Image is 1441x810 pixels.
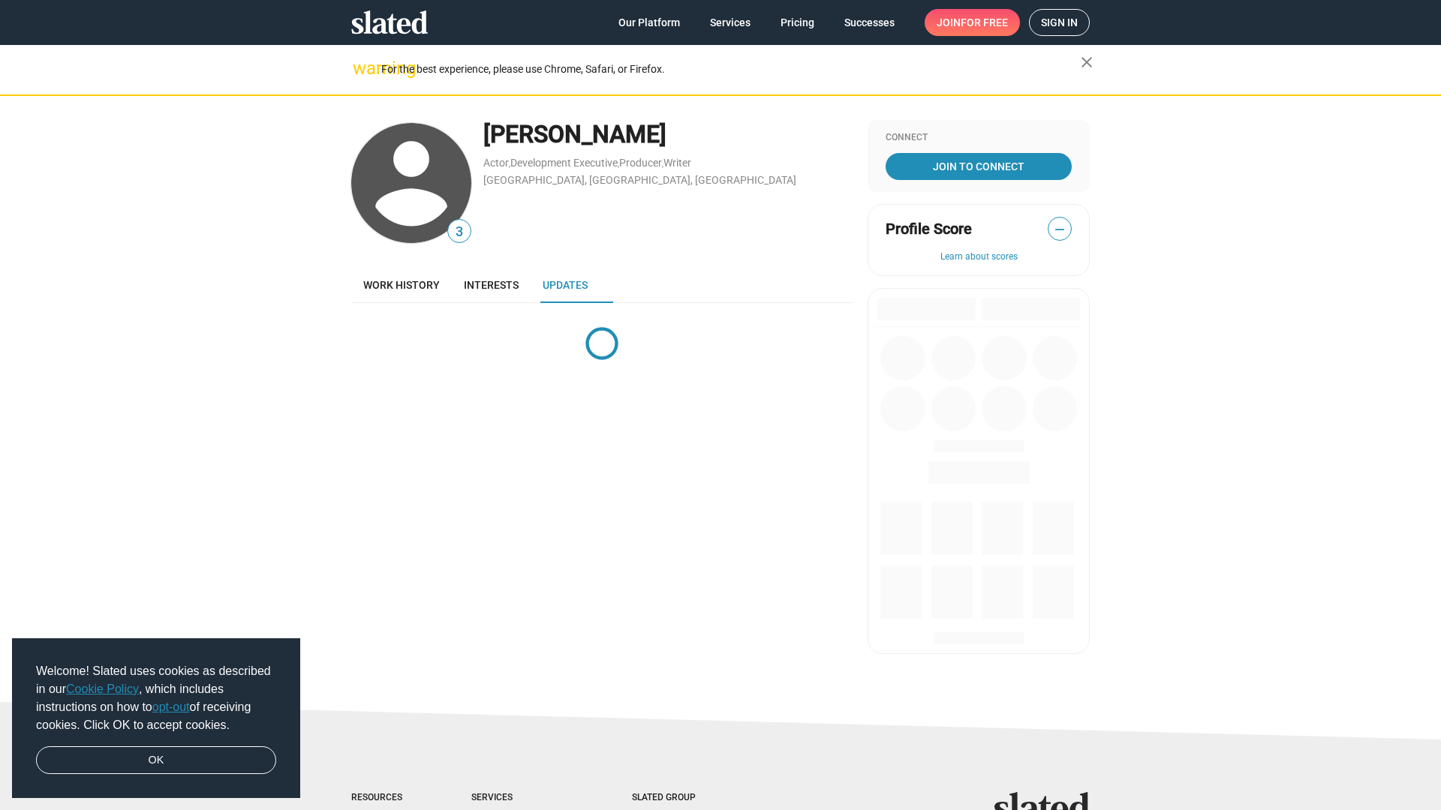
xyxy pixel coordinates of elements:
span: , [509,160,510,168]
a: Sign in [1029,9,1090,36]
span: Work history [363,279,440,291]
a: opt-out [152,700,190,713]
span: Services [710,9,751,36]
mat-icon: close [1078,53,1096,71]
span: , [618,160,619,168]
span: — [1048,220,1071,239]
div: [PERSON_NAME] [483,118,853,151]
a: Joinfor free [925,9,1020,36]
div: For the best experience, please use Chrome, Safari, or Firefox. [381,59,1081,79]
span: Updates [543,279,588,291]
span: Our Platform [618,9,680,36]
a: Work history [351,267,452,303]
span: Join [937,9,1008,36]
span: Pricing [781,9,814,36]
div: cookieconsent [12,638,300,799]
div: Services [471,792,572,804]
span: Interests [464,279,519,291]
span: 3 [448,222,471,242]
a: Our Platform [606,9,692,36]
span: , [662,160,663,168]
div: Resources [351,792,411,804]
a: Successes [832,9,907,36]
a: Pricing [769,9,826,36]
button: Learn about scores [886,251,1072,263]
span: Welcome! Slated uses cookies as described in our , which includes instructions on how to of recei... [36,662,276,734]
mat-icon: warning [353,59,371,77]
span: Sign in [1041,10,1078,35]
a: Join To Connect [886,153,1072,180]
a: Updates [531,267,600,303]
span: for free [961,9,1008,36]
div: Connect [886,132,1072,144]
span: Profile Score [886,219,972,239]
a: Actor [483,157,509,169]
span: Join To Connect [889,153,1069,180]
a: Services [698,9,763,36]
a: Interests [452,267,531,303]
a: Writer [663,157,691,169]
span: Successes [844,9,895,36]
a: Producer [619,157,662,169]
a: Development Executive [510,157,618,169]
a: dismiss cookie message [36,746,276,775]
div: Slated Group [632,792,734,804]
a: [GEOGRAPHIC_DATA], [GEOGRAPHIC_DATA], [GEOGRAPHIC_DATA] [483,174,796,186]
a: Cookie Policy [66,682,139,695]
